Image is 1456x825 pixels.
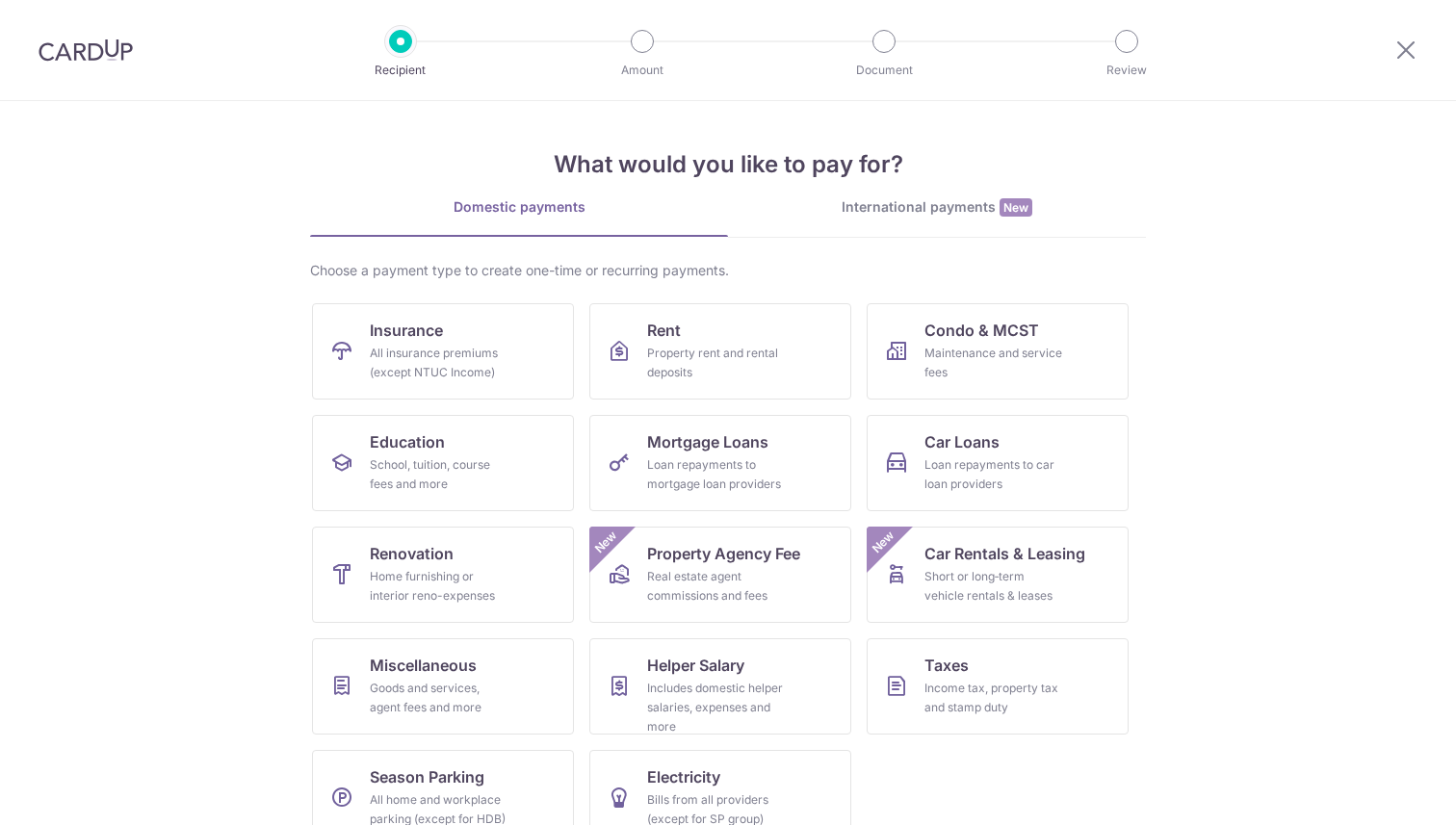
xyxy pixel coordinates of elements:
[867,527,1129,623] a: Car Rentals & LeasingShort or long‑term vehicle rentals & leasesNew
[647,765,720,788] span: Electricity
[868,527,899,558] span: New
[647,344,786,382] div: Property rent and rental deposits
[647,567,786,606] div: Real estate agent commissions and fees
[647,430,768,453] span: Mortgage Loans
[924,344,1063,382] div: Maintenance and service fees
[329,61,472,80] p: Recipient
[813,61,955,80] p: Document
[924,679,1063,717] div: Income tax, property tax and stamp duty
[924,567,1063,606] div: Short or long‑term vehicle rentals & leases
[370,567,508,606] div: Home furnishing or interior reno-expenses
[589,303,851,400] a: RentProperty rent and rental deposits
[647,455,786,494] div: Loan repayments to mortgage loan providers
[370,542,454,565] span: Renovation
[647,654,744,677] span: Helper Salary
[589,415,851,511] a: Mortgage LoansLoan repayments to mortgage loan providers
[310,261,1146,280] div: Choose a payment type to create one-time or recurring payments.
[370,654,477,677] span: Miscellaneous
[370,679,508,717] div: Goods and services, agent fees and more
[589,527,851,623] a: Property Agency FeeReal estate agent commissions and feesNew
[312,638,574,735] a: MiscellaneousGoods and services, agent fees and more
[924,430,1000,453] span: Car Loans
[924,319,1039,342] span: Condo & MCST
[647,319,681,342] span: Rent
[647,679,786,736] div: Includes domestic helper salaries, expenses and more
[571,61,714,80] p: Amount
[370,765,484,788] span: Season Parking
[924,654,969,677] span: Taxes
[370,430,445,453] span: Education
[312,303,574,400] a: InsuranceAll insurance premiums (except NTUC Income)
[728,197,1146,218] div: International payments
[370,319,443,342] span: Insurance
[1055,61,1198,80] p: Review
[647,542,800,565] span: Property Agency Fee
[590,527,622,558] span: New
[370,344,508,382] div: All insurance premiums (except NTUC Income)
[589,638,851,735] a: Helper SalaryIncludes domestic helper salaries, expenses and more
[370,455,508,494] div: School, tuition, course fees and more
[867,415,1129,511] a: Car LoansLoan repayments to car loan providers
[312,415,574,511] a: EducationSchool, tuition, course fees and more
[312,527,574,623] a: RenovationHome furnishing or interior reno-expenses
[1000,198,1032,217] span: New
[310,197,728,217] div: Domestic payments
[924,542,1085,565] span: Car Rentals & Leasing
[867,303,1129,400] a: Condo & MCSTMaintenance and service fees
[924,455,1063,494] div: Loan repayments to car loan providers
[310,147,1146,182] h4: What would you like to pay for?
[867,638,1129,735] a: TaxesIncome tax, property tax and stamp duty
[39,39,133,62] img: CardUp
